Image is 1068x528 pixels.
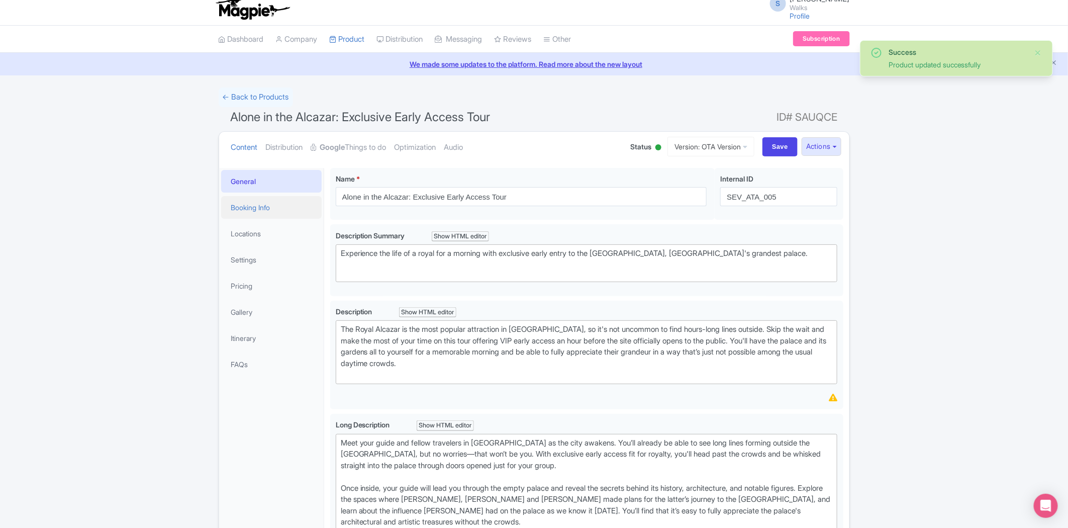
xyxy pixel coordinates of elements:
a: We made some updates to the platform. Read more about the new layout [6,59,1062,69]
span: Internal ID [720,174,753,183]
a: Content [231,132,258,163]
div: Show HTML editor [417,420,474,431]
a: Profile [790,12,810,20]
a: ← Back to Products [219,87,293,107]
a: Reviews [495,26,532,53]
span: Long Description [336,420,392,429]
button: Close [1034,47,1042,59]
div: Product updated successfully [889,59,1026,70]
a: Gallery [221,301,322,323]
a: GoogleThings to do [311,132,386,163]
div: Show HTML editor [399,307,457,318]
div: Open Intercom Messenger [1034,494,1058,518]
span: Status [630,141,651,152]
div: The Royal Alcazar is the most popular attraction in [GEOGRAPHIC_DATA], so it's not uncommon to fi... [341,324,833,381]
a: Settings [221,248,322,271]
a: Messaging [435,26,482,53]
a: Other [544,26,571,53]
a: Dashboard [219,26,264,53]
a: Company [276,26,318,53]
small: Walks [790,5,850,11]
span: Alone in the Alcazar: Exclusive Early Access Tour [231,110,491,124]
button: Close announcement [1050,58,1058,69]
a: Itinerary [221,327,322,349]
div: Success [889,47,1026,57]
div: Experience the life of a royal for a morning with exclusive early entry to the [GEOGRAPHIC_DATA],... [341,248,833,271]
a: Subscription [793,31,849,46]
div: Active [653,140,663,156]
a: General [221,170,322,193]
div: Show HTML editor [432,231,490,242]
a: Locations [221,222,322,245]
a: Version: OTA Version [667,137,754,156]
a: Audio [444,132,463,163]
span: ID# SAUQCE [777,107,838,127]
a: Distribution [266,132,303,163]
a: Optimization [395,132,436,163]
button: Actions [802,137,841,156]
span: Description [336,307,374,316]
a: Distribution [377,26,423,53]
a: Product [330,26,365,53]
span: Name [336,174,355,183]
input: Save [762,137,798,156]
strong: Google [320,142,345,153]
a: Pricing [221,275,322,297]
span: Description Summary [336,231,407,240]
a: Booking Info [221,196,322,219]
a: FAQs [221,353,322,376]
